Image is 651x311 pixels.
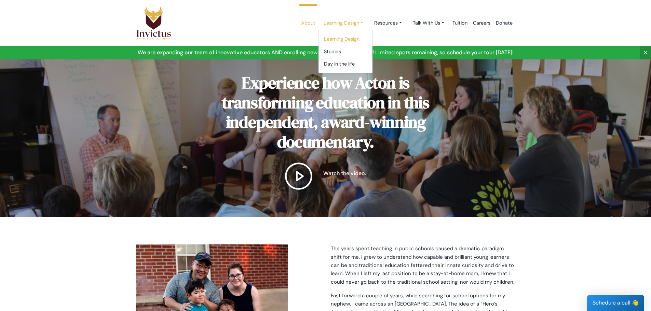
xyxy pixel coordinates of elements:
[136,6,172,40] img: Logo
[318,45,372,58] a: Studios
[201,73,450,152] h2: Experience how Acton is transforming education in this independent, award-winning documentary.
[11,11,16,16] img: logo_orange.svg
[318,17,369,29] a: Learning Design
[323,170,366,178] p: Watch the video.
[318,30,373,73] div: Learning Design
[18,18,75,23] div: Domain: [DOMAIN_NAME]
[318,33,372,45] a: Learning Design
[26,40,61,45] div: Domain Overview
[19,11,33,16] div: v 4.0.25
[318,58,372,70] a: Day in the life
[470,9,493,38] a: Careers
[493,9,515,38] a: Donate
[18,40,24,45] img: tab_domain_overview_orange.svg
[369,17,407,29] a: Resources
[285,162,312,190] img: play button
[76,40,115,45] div: Keywords by Traffic
[407,17,450,29] a: Talk With Us
[201,162,450,190] a: Watch the video.
[331,244,515,286] p: The years spent teaching in public schools caused a dramatic paradigm shift for me. I grew to und...
[68,40,73,45] img: tab_keywords_by_traffic_grey.svg
[450,9,470,38] a: Tuition
[298,9,318,38] a: About
[587,295,644,311] div: Schedule a call 👋
[11,18,16,23] img: website_grey.svg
